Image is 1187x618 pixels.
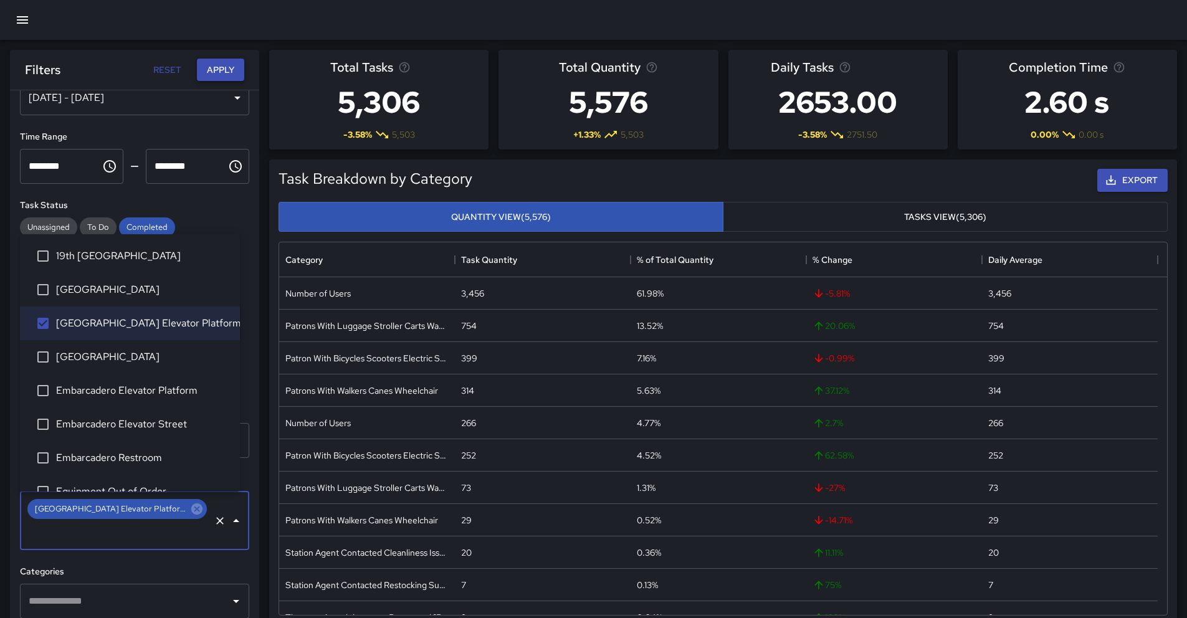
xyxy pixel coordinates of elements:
span: 0.00 s [1079,128,1104,141]
svg: Average time taken to complete tasks in the selected period, compared to the previous period. [1113,61,1125,74]
div: 266 [461,417,476,429]
button: Quantity View(5,576) [279,202,723,232]
div: [DATE] - [DATE] [20,80,249,115]
div: 61.98% [637,287,664,300]
div: Category [285,242,323,277]
div: Patrons With Luggage Stroller Carts Wagons [285,482,449,494]
span: 5,503 [392,128,415,141]
span: -5.81 % [813,287,850,300]
span: Completion Time [1009,57,1108,77]
div: Patrons With Walkers Canes Wheelchair [285,384,438,397]
h6: Time Range [20,130,249,144]
span: -27 % [813,482,845,494]
span: 19th [GEOGRAPHIC_DATA] [56,249,230,264]
h5: Task Breakdown by Category [279,169,472,189]
div: Number of Users [285,417,351,429]
div: 314 [461,384,474,397]
div: 399 [988,352,1004,364]
div: [GEOGRAPHIC_DATA] Elevator Platform [27,499,207,519]
span: 62.58 % [813,449,854,462]
div: Patrons With Luggage Stroller Carts Wagons [285,320,449,332]
span: -14.71 % [813,514,852,526]
div: 7.16% [637,352,656,364]
h3: 5,576 [559,77,658,127]
span: Total Tasks [330,57,393,77]
span: Completed [119,222,175,232]
span: Embarcadero Restroom [56,450,230,465]
div: Station Agent Contacted Restocking Supplies Request [285,579,449,591]
div: Daily Average [988,242,1042,277]
span: 2751.50 [847,128,877,141]
div: Completed [119,217,175,237]
span: -3.58 % [343,128,372,141]
svg: Total number of tasks in the selected period, compared to the previous period. [398,61,411,74]
button: Apply [197,59,244,82]
div: % Change [806,242,982,277]
span: -0.99 % [813,352,854,364]
div: 4.77% [637,417,660,429]
h6: Categories [20,565,249,579]
span: Unassigned [20,222,77,232]
span: [GEOGRAPHIC_DATA] [56,349,230,364]
h6: Filters [25,60,60,80]
button: Choose time, selected time is 11:59 PM [223,154,248,179]
button: Close [227,512,245,530]
div: 0.52% [637,514,661,526]
div: 3,456 [988,287,1011,300]
div: 7 [461,579,466,591]
span: 75 % [813,579,841,591]
div: Station Agent Contacted Cleanliness Issue Reported [285,546,449,559]
span: [GEOGRAPHIC_DATA] [56,282,230,297]
h3: 2.60 s [1009,77,1125,127]
span: Equipment Out of Order [56,484,230,499]
div: 7 [988,579,993,591]
div: 1.31% [637,482,655,494]
button: Clear [211,512,229,530]
div: Task Quantity [461,242,517,277]
button: Choose time, selected time is 12:00 AM [97,154,122,179]
svg: Total task quantity in the selected period, compared to the previous period. [646,61,658,74]
div: 3,456 [461,287,484,300]
span: [GEOGRAPHIC_DATA] Elevator Platform [27,502,194,516]
div: Daily Average [982,242,1158,277]
div: 13.52% [637,320,663,332]
div: 29 [988,514,999,526]
div: 252 [461,449,476,462]
span: Embarcadero Elevator Street [56,417,230,432]
span: Embarcadero Elevator Platform [56,383,230,398]
div: 4.52% [637,449,661,462]
button: Tasks View(5,306) [723,202,1168,232]
div: % Change [813,242,852,277]
div: 20 [988,546,999,559]
div: 399 [461,352,477,364]
div: Patron With Bicycles Scooters Electric Scooters [285,352,449,364]
div: Unassigned [20,217,77,237]
div: Patrons With Walkers Canes Wheelchair [285,514,438,526]
span: -3.58 % [798,128,827,141]
span: 11.11 % [813,546,843,559]
span: 37.12 % [813,384,849,397]
div: 73 [461,482,471,494]
div: 0.13% [637,579,658,591]
div: Number of Users [285,287,351,300]
div: 20 [461,546,472,559]
span: 2.7 % [813,417,843,429]
div: 314 [988,384,1001,397]
svg: Average number of tasks per day in the selected period, compared to the previous period. [839,61,851,74]
span: To Do [80,222,117,232]
div: Category [279,242,455,277]
div: % of Total Quantity [637,242,713,277]
div: 73 [988,482,998,494]
h3: 5,306 [330,77,427,127]
span: 5,503 [621,128,644,141]
div: Task Quantity [455,242,631,277]
span: [GEOGRAPHIC_DATA] Elevator Platform [56,316,230,331]
div: 266 [988,417,1003,429]
div: 754 [988,320,1004,332]
div: % of Total Quantity [631,242,806,277]
span: + 1.33 % [573,128,601,141]
div: 754 [461,320,477,332]
h3: 2653.00 [771,77,905,127]
button: Reset [147,59,187,82]
span: Total Quantity [559,57,641,77]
